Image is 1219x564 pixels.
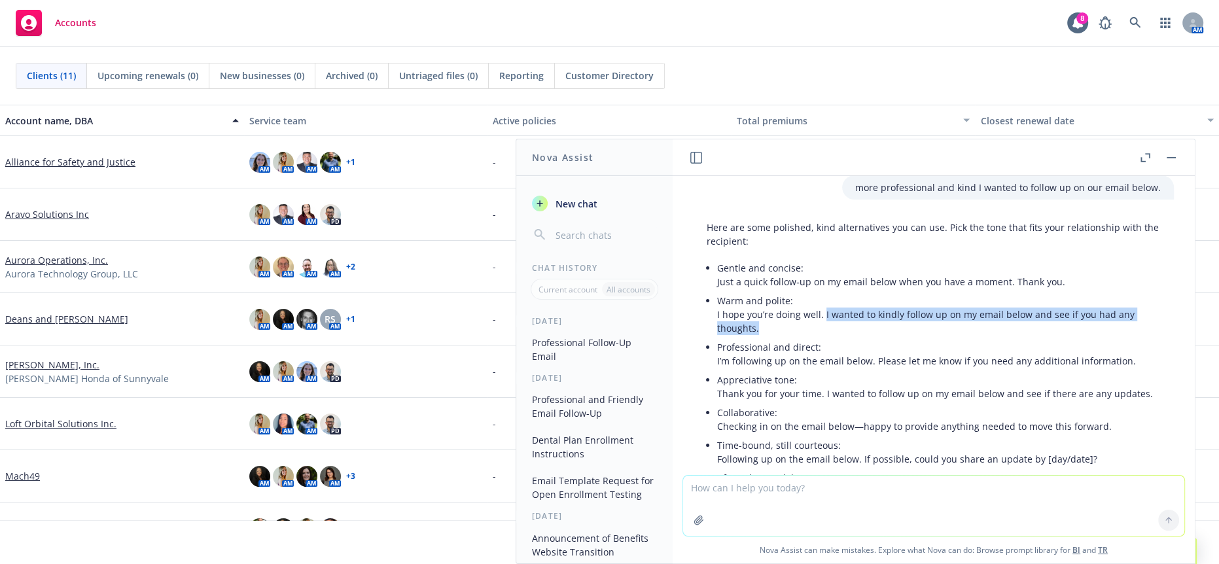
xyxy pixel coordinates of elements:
[326,69,378,82] span: Archived (0)
[5,267,138,281] span: Aurora Technology Group, LLC
[5,417,116,431] a: Loft Orbital Solutions Inc.
[320,256,341,277] img: photo
[717,261,1161,289] p: Gentle and concise: Just a quick follow‑up on my email below when you have a moment. Thank you.
[320,152,341,173] img: photo
[320,466,341,487] img: photo
[55,18,96,28] span: Accounts
[346,158,355,166] a: + 1
[220,69,304,82] span: New businesses (0)
[249,414,270,434] img: photo
[296,152,317,173] img: photo
[273,309,294,330] img: photo
[980,114,1199,128] div: Closest renewal date
[516,372,673,383] div: [DATE]
[5,114,224,128] div: Account name, DBA
[296,518,317,539] img: photo
[607,284,650,295] p: All accounts
[273,518,294,539] img: photo
[296,414,317,434] img: photo
[249,114,483,128] div: Service team
[320,414,341,434] img: photo
[10,5,101,41] a: Accounts
[1152,10,1178,36] a: Switch app
[717,294,1161,335] p: Warm and polite: I hope you’re doing well. I wanted to kindly follow up on my email below and see...
[249,152,270,173] img: photo
[346,263,355,271] a: + 2
[516,262,673,273] div: Chat History
[320,361,341,382] img: photo
[678,537,1190,563] span: Nova Assist can make mistakes. Explore what Nova can do: Browse prompt library for and
[527,429,662,465] button: Dental Plan Enrollment Instructions
[493,364,496,378] span: -
[527,192,662,215] button: New chat
[527,389,662,424] button: Professional and Friendly Email Follow-Up
[493,114,726,128] div: Active policies
[320,204,341,225] img: photo
[493,469,496,483] span: -
[516,315,673,326] div: [DATE]
[244,105,488,136] button: Service team
[249,204,270,225] img: photo
[527,470,662,505] button: Email Template Request for Open Enrollment Testing
[1076,12,1088,24] div: 8
[493,207,496,221] span: -
[5,155,135,169] a: Alliance for Safety and Justice
[273,204,294,225] img: photo
[296,309,317,330] img: photo
[346,315,355,323] a: + 1
[273,152,294,173] img: photo
[249,518,270,539] img: photo
[737,114,956,128] div: Total premiums
[553,197,597,211] span: New chat
[5,312,128,326] a: Deans and [PERSON_NAME]
[296,204,317,225] img: photo
[532,150,593,164] h1: Nova Assist
[707,220,1161,248] p: Here are some polished, kind alternatives you can use. Pick the tone that fits your relationship ...
[493,155,496,169] span: -
[325,312,336,326] span: RS
[249,256,270,277] img: photo
[493,260,496,273] span: -
[5,207,89,221] a: Aravo Solutions Inc
[717,471,1161,512] p: After a longer delay: I hope your week is going well. Circling back on my email below to see whet...
[527,527,662,563] button: Announcement of Benefits Website Transition
[5,358,99,372] a: [PERSON_NAME], Inc.
[527,332,662,367] button: Professional Follow-Up Email
[346,472,355,480] a: + 3
[273,414,294,434] img: photo
[1122,10,1148,36] a: Search
[539,284,597,295] p: Current account
[487,105,732,136] button: Active policies
[320,518,341,539] img: photo
[516,510,673,521] div: [DATE]
[499,69,544,82] span: Reporting
[975,105,1219,136] button: Closest renewal date
[5,372,169,385] span: [PERSON_NAME] Honda of Sunnyvale
[273,256,294,277] img: photo
[717,373,1161,400] p: Appreciative tone: Thank you for your time. I wanted to follow up on my email below and see if th...
[493,312,496,326] span: -
[5,253,108,267] a: Aurora Operations, Inc.
[273,361,294,382] img: photo
[553,226,657,244] input: Search chats
[273,466,294,487] img: photo
[493,417,496,431] span: -
[249,466,270,487] img: photo
[97,69,198,82] span: Upcoming renewals (0)
[296,361,317,382] img: photo
[855,181,1161,194] p: more professional and kind I wanted to follow up on our email below.
[1098,544,1108,555] a: TR
[565,69,654,82] span: Customer Directory
[296,466,317,487] img: photo
[717,438,1161,466] p: Time-bound, still courteous: Following up on the email below. If possible, could you share an upd...
[27,69,76,82] span: Clients (11)
[296,256,317,277] img: photo
[717,340,1161,368] p: Professional and direct: I’m following up on the email below. Please let me know if you need any ...
[717,406,1161,433] p: Collaborative: Checking in on the email below—happy to provide anything needed to move this forward.
[1092,10,1118,36] a: Report a Bug
[249,309,270,330] img: photo
[249,361,270,382] img: photo
[732,105,976,136] button: Total premiums
[399,69,478,82] span: Untriaged files (0)
[1072,544,1080,555] a: BI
